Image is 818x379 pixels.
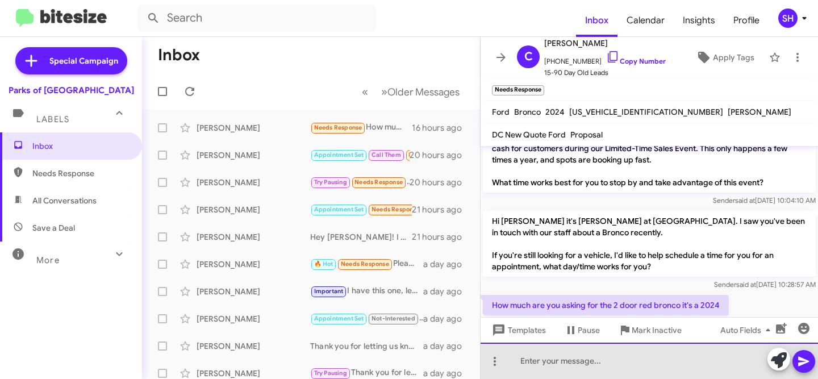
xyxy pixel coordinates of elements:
[728,107,791,117] span: [PERSON_NAME]
[412,231,471,243] div: 21 hours ago
[314,178,347,186] span: Try Pausing
[686,47,763,68] button: Apply Tags
[483,104,816,193] p: Hi [PERSON_NAME] it's [PERSON_NAME], General Manager at [GEOGRAPHIC_DATA]. We have our manufactur...
[492,107,510,117] span: Ford
[356,80,466,103] nav: Page navigation example
[555,320,609,340] button: Pause
[423,259,471,270] div: a day ago
[381,85,387,99] span: »
[197,122,310,134] div: [PERSON_NAME]
[408,151,457,159] span: Needs Response
[724,4,769,37] a: Profile
[569,107,723,117] span: [US_VEHICLE_IDENTIFICATION_NUMBER]
[32,140,129,152] span: Inbox
[314,315,364,322] span: Appointment Set
[492,85,544,95] small: Needs Response
[570,130,603,140] span: Proposal
[410,177,471,188] div: 20 hours ago
[137,5,376,32] input: Search
[197,368,310,379] div: [PERSON_NAME]
[524,48,533,66] span: C
[423,313,471,324] div: a day ago
[310,257,423,270] div: Please read the thread here
[412,204,471,215] div: 21 hours ago
[49,55,118,66] span: Special Campaign
[714,280,816,289] span: Sender [DATE] 10:28:57 AM
[354,178,403,186] span: Needs Response
[372,206,420,213] span: Needs Response
[314,369,347,377] span: Try Pausing
[374,80,466,103] button: Next
[310,176,410,189] div: Good afternoon, I wanted to let you know that I am moving forward with purchasing a [PERSON_NAME]...
[310,312,423,325] div: Thank you for letting us know!
[197,340,310,352] div: [PERSON_NAME]
[387,86,460,98] span: Older Messages
[544,67,666,78] span: 15-90 Day Old Leads
[310,231,412,243] div: Hey [PERSON_NAME]! I did get a response from one of my Managers. We can't hold a vehicle for more...
[412,122,471,134] div: 16 hours ago
[481,320,555,340] button: Templates
[197,231,310,243] div: [PERSON_NAME]
[711,320,784,340] button: Auto Fields
[606,57,666,65] a: Copy Number
[372,151,401,159] span: Call Them
[314,206,364,213] span: Appointment Set
[32,222,75,234] span: Save a Deal
[735,196,755,205] span: said at
[423,368,471,379] div: a day ago
[355,80,375,103] button: Previous
[372,315,415,322] span: Not-Interested
[544,36,666,50] span: [PERSON_NAME]
[310,285,423,298] div: I have this one, let me know what you think: [URL][DOMAIN_NAME]
[483,295,729,315] p: How much are you asking for the 2 door red bronco it's a 2024
[9,85,134,96] div: Parks of [GEOGRAPHIC_DATA]
[314,124,362,131] span: Needs Response
[314,151,364,159] span: Appointment Set
[158,46,200,64] h1: Inbox
[492,130,566,140] span: DC New Quote Ford
[713,196,816,205] span: Sender [DATE] 10:04:10 AM
[423,340,471,352] div: a day ago
[197,177,310,188] div: [PERSON_NAME]
[720,320,775,340] span: Auto Fields
[197,149,310,161] div: [PERSON_NAME]
[314,288,344,295] span: Important
[674,4,724,37] a: Insights
[769,9,806,28] button: SH
[314,260,333,268] span: 🔥 Hot
[423,286,471,297] div: a day ago
[362,85,368,99] span: «
[545,107,565,117] span: 2024
[310,203,412,216] div: Hi [PERSON_NAME] am meeting with [PERSON_NAME] [DATE]
[514,107,541,117] span: Bronco
[197,313,310,324] div: [PERSON_NAME]
[310,148,410,161] div: Hi. I'm still waiting on the fix for mustang. They said they're going to call me when there is fix.
[617,4,674,37] a: Calendar
[36,255,60,265] span: More
[490,320,546,340] span: Templates
[544,50,666,67] span: [PHONE_NUMBER]
[36,114,69,124] span: Labels
[632,320,682,340] span: Mark Inactive
[32,195,97,206] span: All Conversations
[410,149,471,161] div: 20 hours ago
[778,9,798,28] div: SH
[578,320,600,340] span: Pause
[32,168,129,179] span: Needs Response
[483,211,816,277] p: Hi [PERSON_NAME] it's [PERSON_NAME] at [GEOGRAPHIC_DATA]. I saw you've been in touch with our sta...
[576,4,617,37] a: Inbox
[197,204,310,215] div: [PERSON_NAME]
[609,320,691,340] button: Mark Inactive
[15,47,127,74] a: Special Campaign
[713,47,754,68] span: Apply Tags
[310,121,412,134] div: How much are you asking for the 2 door red bronco it's a 2024
[310,340,423,352] div: Thank you for letting us know! Would you be interested in seeing the vehicle when you get back?
[341,260,389,268] span: Needs Response
[197,286,310,297] div: [PERSON_NAME]
[197,259,310,270] div: [PERSON_NAME]
[736,280,756,289] span: said at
